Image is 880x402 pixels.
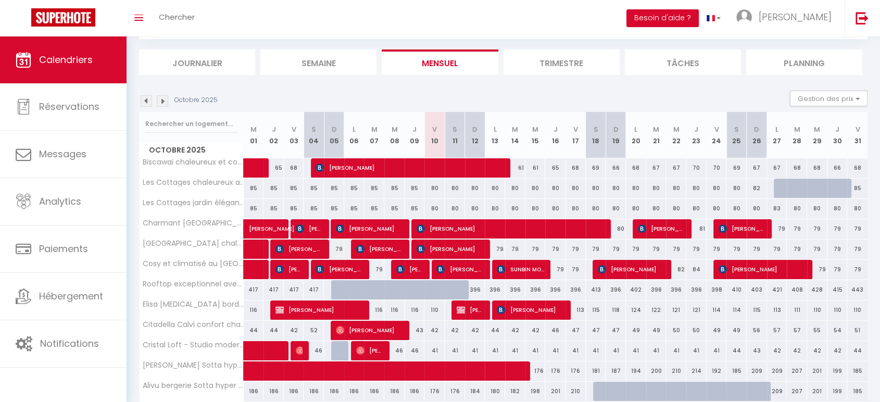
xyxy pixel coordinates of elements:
th: 30 [827,112,848,158]
span: Analytics [39,195,81,208]
div: 85 [324,199,344,218]
div: 79 [807,260,827,279]
span: Calendriers [39,53,93,66]
button: Besoin d'aide ? [626,9,699,27]
th: 15 [525,112,546,158]
div: 85 [384,179,405,198]
div: 54 [827,321,848,340]
div: 65 [545,158,565,178]
div: 43 [405,321,425,340]
abbr: M [391,124,397,134]
div: 80 [726,199,747,218]
div: 79 [807,240,827,259]
div: 66 [827,158,848,178]
abbr: D [472,124,477,134]
div: 80 [646,179,667,198]
input: Rechercher un logement... [145,115,237,133]
span: [PERSON_NAME] [356,239,404,259]
span: Octobre 2025 [140,143,243,158]
span: Chercher [159,11,195,22]
div: 42 [284,321,304,340]
th: 24 [707,112,727,158]
div: 80 [646,199,667,218]
li: Mensuel [382,49,498,75]
abbr: J [412,124,417,134]
div: 110 [827,300,848,320]
div: 68 [284,158,304,178]
div: 80 [847,199,868,218]
div: 79 [364,260,384,279]
div: 80 [465,199,485,218]
div: 80 [586,179,606,198]
div: 79 [545,240,565,259]
div: 115 [586,300,606,320]
th: 06 [344,112,364,158]
div: 80 [485,179,505,198]
div: 57 [787,321,807,340]
div: 79 [485,240,505,259]
div: 114 [707,300,727,320]
a: [PERSON_NAME] [244,219,264,239]
div: 42 [445,321,465,340]
abbr: V [292,124,296,134]
div: 57 [767,321,787,340]
div: 42 [424,321,445,340]
div: 79 [767,240,787,259]
div: 111 [787,300,807,320]
div: 55 [807,321,827,340]
span: [PERSON_NAME] [316,158,505,178]
th: 28 [787,112,807,158]
abbr: J [694,124,698,134]
span: Messages [39,147,86,160]
th: 13 [485,112,505,158]
div: 47 [606,321,626,340]
abbr: D [754,124,759,134]
div: 85 [364,199,384,218]
th: 07 [364,112,384,158]
div: 115 [747,300,767,320]
div: 85 [344,179,364,198]
div: 80 [807,199,827,218]
div: 79 [666,240,686,259]
div: 402 [626,280,646,299]
span: [PERSON_NAME] [336,219,404,238]
span: Les Cottages chaleureux avec une terrasse cosy (BA) [141,179,245,186]
div: 396 [465,280,485,299]
th: 12 [465,112,485,158]
div: 67 [666,158,686,178]
abbr: M [512,124,518,134]
th: 21 [646,112,667,158]
abbr: J [271,124,275,134]
div: 79 [525,240,546,259]
span: [PERSON_NAME] [436,259,484,279]
div: 79 [686,240,707,259]
div: 85 [304,199,324,218]
abbr: S [734,124,739,134]
div: 415 [827,280,848,299]
img: Super Booking [31,8,95,27]
div: 79 [847,219,868,238]
div: 443 [847,280,868,299]
span: Charmant [GEOGRAPHIC_DATA] climatisé [GEOGRAPHIC_DATA] (NS) [141,219,245,227]
div: 80 [606,179,626,198]
div: 396 [646,280,667,299]
div: 79 [787,240,807,259]
abbr: L [353,124,356,134]
div: 116 [384,300,405,320]
div: 79 [565,240,586,259]
div: 413 [586,280,606,299]
div: 396 [666,280,686,299]
div: 44 [485,321,505,340]
div: 114 [726,300,747,320]
div: 79 [847,260,868,279]
div: 85 [284,179,304,198]
abbr: M [794,124,800,134]
div: 81 [686,219,707,238]
th: 29 [807,112,827,158]
th: 19 [606,112,626,158]
abbr: S [311,124,316,134]
div: 46 [545,321,565,340]
div: 79 [787,219,807,238]
div: 396 [606,280,626,299]
li: Trimestre [504,49,620,75]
